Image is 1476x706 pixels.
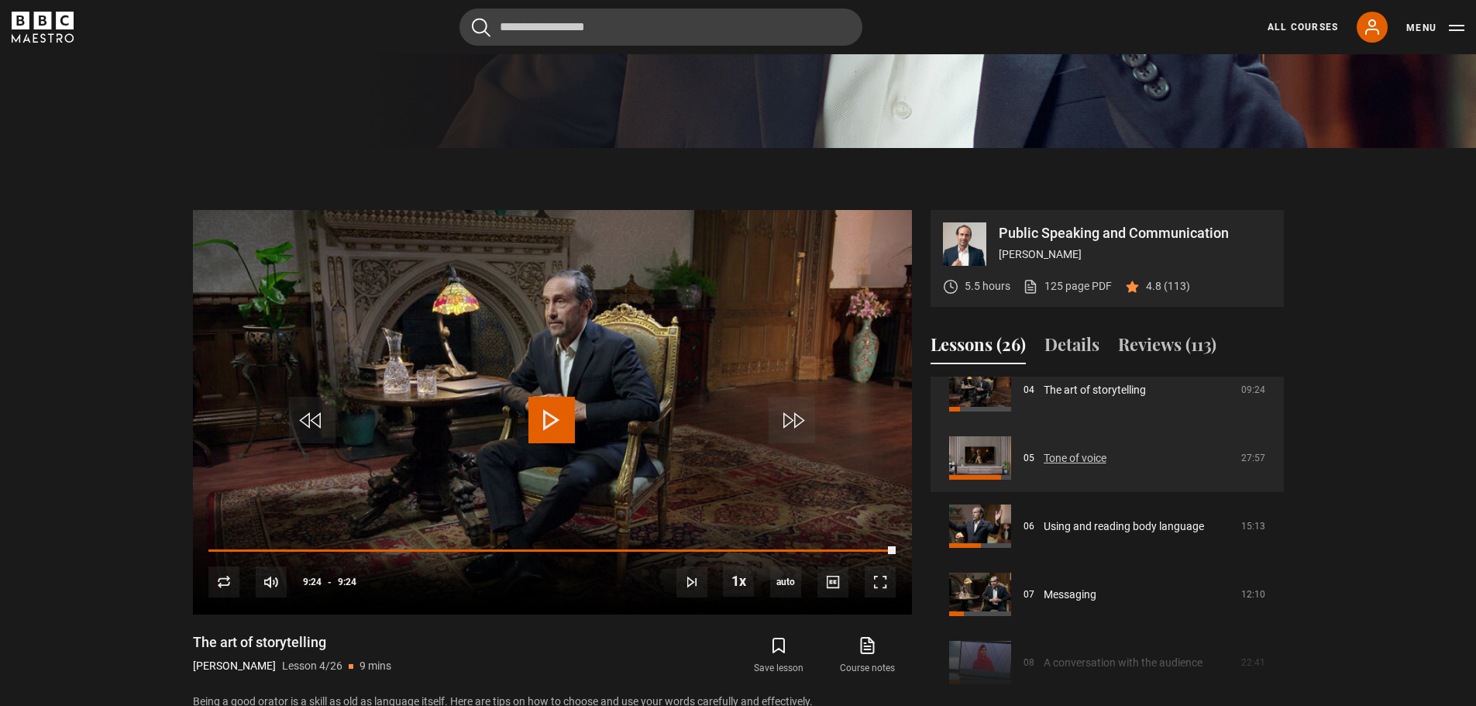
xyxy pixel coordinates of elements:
[208,567,239,598] button: Replay
[1044,332,1099,364] button: Details
[1044,450,1106,467] a: Tone of voice
[1146,278,1190,294] p: 4.8 (113)
[770,567,801,598] div: Current quality: 720p
[999,246,1271,263] p: [PERSON_NAME]
[931,332,1026,364] button: Lessons (26)
[770,567,801,598] span: auto
[193,633,391,652] h1: The art of storytelling
[303,568,322,596] span: 9:24
[1044,382,1146,398] a: The art of storytelling
[1044,587,1096,603] a: Messaging
[735,633,823,678] button: Save lesson
[328,577,332,587] span: -
[723,566,754,597] button: Playback Rate
[193,210,912,615] video-js: Video Player
[12,12,74,43] svg: BBC Maestro
[360,658,391,674] p: 9 mins
[1044,518,1204,535] a: Using and reading body language
[823,633,911,678] a: Course notes
[1268,20,1338,34] a: All Courses
[1118,332,1216,364] button: Reviews (113)
[193,658,276,674] p: [PERSON_NAME]
[459,9,862,46] input: Search
[1406,20,1464,36] button: Toggle navigation
[965,278,1010,294] p: 5.5 hours
[999,226,1271,240] p: Public Speaking and Communication
[676,567,707,598] button: Next Lesson
[472,18,490,37] button: Submit the search query
[865,567,896,598] button: Fullscreen
[817,567,848,598] button: Captions
[1023,278,1112,294] a: 125 page PDF
[256,567,287,598] button: Mute
[338,568,356,596] span: 9:24
[208,549,895,553] div: Progress Bar
[282,658,342,674] p: Lesson 4/26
